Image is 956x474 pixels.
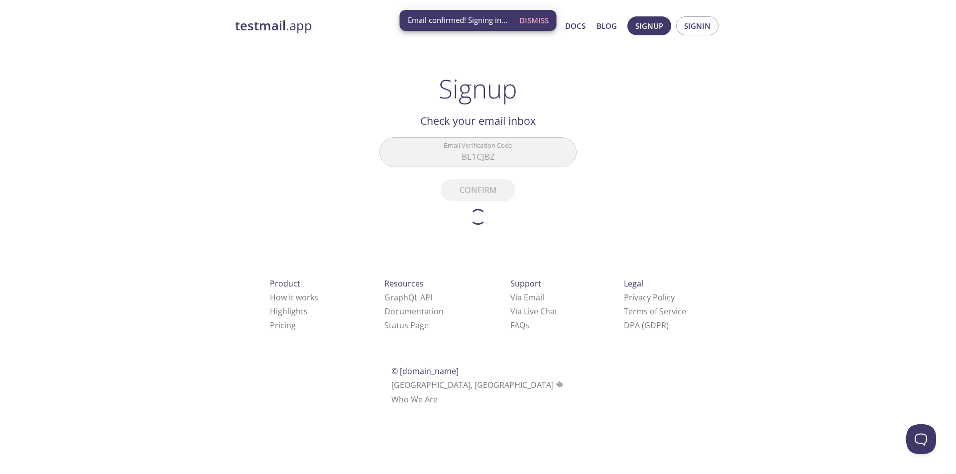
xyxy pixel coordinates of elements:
[515,11,553,30] button: Dismiss
[676,16,718,35] button: Signin
[510,320,529,331] a: FAQ
[627,16,671,35] button: Signup
[270,306,308,317] a: Highlights
[510,306,558,317] a: Via Live Chat
[565,19,586,32] a: Docs
[270,292,318,303] a: How it works
[525,320,529,331] span: s
[391,366,459,377] span: © [DOMAIN_NAME]
[235,17,469,34] a: testmail.app
[408,15,507,25] span: Email confirmed! Signing in...
[379,112,577,129] h2: Check your email inbox
[384,278,424,289] span: Resources
[624,320,669,331] a: DPA (GDPR)
[519,14,549,27] span: Dismiss
[510,278,541,289] span: Support
[597,19,617,32] a: Blog
[235,17,286,34] strong: testmail
[384,292,432,303] a: GraphQL API
[270,320,296,331] a: Pricing
[270,278,300,289] span: Product
[510,292,544,303] a: Via Email
[635,19,663,32] span: Signup
[624,292,675,303] a: Privacy Policy
[384,320,429,331] a: Status Page
[391,379,565,390] span: [GEOGRAPHIC_DATA], [GEOGRAPHIC_DATA]
[391,394,438,405] a: Who We Are
[906,424,936,454] iframe: Help Scout Beacon - Open
[439,74,517,103] h1: Signup
[684,19,711,32] span: Signin
[624,278,643,289] span: Legal
[384,306,444,317] a: Documentation
[624,306,686,317] a: Terms of Service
